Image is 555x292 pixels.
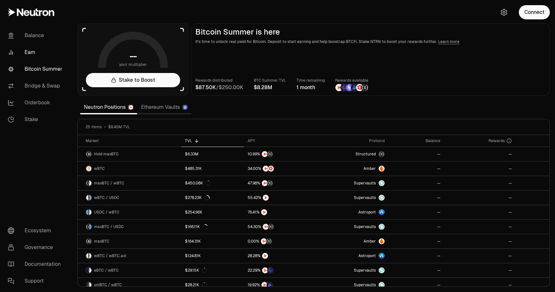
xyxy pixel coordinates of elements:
[254,77,286,84] p: BTC Summer TVL
[185,166,202,171] div: $485.31K
[267,267,273,273] img: EtherFi Points
[94,210,119,215] span: USDC / wBTC
[393,138,440,143] div: Balance
[354,181,376,186] span: Supervaults
[86,138,177,143] div: Market
[181,263,244,277] a: $29.15K
[364,239,376,244] span: Amber
[244,176,316,190] a: NTRNStructured Points
[379,195,385,201] img: Supervaults
[181,205,244,219] a: $254.96K
[185,181,211,186] div: $450.08K
[244,162,316,176] a: NTRNMars Fragments
[316,249,389,263] a: Astroport
[261,238,267,244] img: NTRN
[185,151,199,157] div: $6.33M
[78,278,181,292] a: uniBTC LogowBTC LogouniBTC / wBTC
[3,61,70,78] a: Bitcoin Summer
[346,84,353,91] img: Solv Points
[94,151,119,157] span: Hold maxBTC
[354,282,376,287] span: Supervaults
[86,180,88,186] img: maxBTC Logo
[354,268,376,273] span: Supervaults
[379,267,385,273] img: Supervaults
[389,162,444,176] a: --
[3,78,70,94] a: Bridge & Swap
[86,124,102,130] span: 25 items
[185,268,207,273] div: $29.15K
[94,253,126,258] span: wBTC / wBTC.axl
[78,176,181,190] a: maxBTC LogowBTC LogomaxBTC / wBTC
[195,38,546,45] p: It's time to unlock real yield for Bitcoin. Deposit to start earning and help boostrap BTCFi. Sta...
[80,101,137,114] a: Neutron Positions
[78,205,181,219] a: USDC LogowBTC LogoUSDC / wBTC
[94,224,124,229] span: maxBTC / USDC
[248,151,312,157] button: NTRNStructured Points
[267,282,272,288] img: Bedrock Diamonds
[244,220,316,234] a: NTRNStructured Points
[195,84,243,91] div: /
[296,84,325,91] div: 1 month
[78,220,181,234] a: maxBTC LogoUSDC LogomaxBTC / USDC
[244,278,316,292] a: NTRNBedrock Diamonds
[335,84,343,91] img: NTRN
[89,180,92,186] img: wBTC Logo
[108,124,130,130] span: $8.40M TVL
[248,138,312,143] div: APY
[389,220,444,234] a: --
[185,224,208,229] div: $166.11K
[358,210,376,215] span: Astroport
[248,224,312,230] button: NTRNStructured Points
[86,224,88,230] img: maxBTC Logo
[183,105,187,109] img: Ethereum Logo
[354,195,376,200] span: Supervaults
[316,205,389,219] a: Astroport
[195,77,243,84] p: Rewards distributed
[3,44,70,61] a: Earn
[244,249,316,263] a: NTRN
[316,263,389,277] a: SupervaultsSupervaults
[248,282,312,288] button: NTRNBedrock Diamonds
[181,249,244,263] a: $124.81K
[3,273,70,289] a: Support
[89,195,92,201] img: USDC Logo
[268,166,274,172] img: Mars Fragments
[379,166,385,172] img: Amber
[444,176,516,190] a: --
[389,205,444,219] a: --
[263,195,269,201] img: NTRN
[351,84,358,91] img: Bedrock Diamonds
[86,166,92,172] img: wBTC Logo
[181,234,244,248] a: $164.31K
[86,282,88,288] img: uniBTC Logo
[444,147,516,161] a: --
[94,195,119,200] span: wBTC / USDC
[129,51,137,61] h1: --
[244,234,316,248] a: NTRNStructured Points
[89,224,92,230] img: USDC Logo
[316,191,389,205] a: SupervaultsSupervaults
[379,224,385,230] img: Supervaults
[86,195,88,201] img: wBTC Logo
[444,263,516,277] a: --
[379,238,385,244] img: Amber
[444,234,516,248] a: --
[181,147,244,161] a: $6.33M
[316,147,389,161] a: StructuredmaxBTC
[361,84,368,91] img: Structured Points
[137,101,191,114] a: Ethereum Vaults
[267,151,273,157] img: Structured Points
[3,256,70,273] a: Documentation
[78,147,181,161] a: maxBTC LogoHold maxBTC
[262,151,268,157] img: NTRN
[341,84,348,91] img: EtherFi Points
[78,234,181,248] a: maxBTC LogomaxBTC
[261,209,267,215] img: NTRN
[444,249,516,263] a: --
[181,191,244,205] a: $278.23K
[86,253,88,259] img: wBTC Logo
[78,249,181,263] a: wBTC LogowBTC.axl LogowBTC / wBTC.axl
[86,209,88,215] img: USDC Logo
[316,176,389,190] a: SupervaultsSupervaults
[320,138,385,143] div: Protocol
